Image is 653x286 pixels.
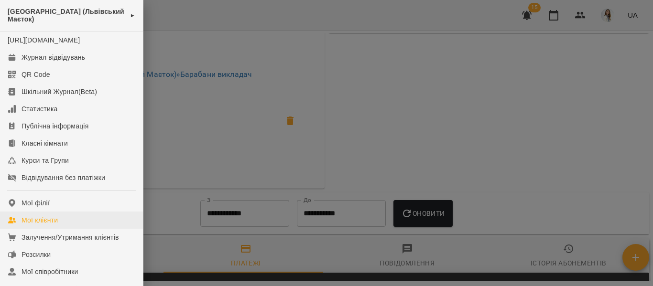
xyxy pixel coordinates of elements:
[22,121,88,131] div: Публічна інформація
[22,104,58,114] div: Статистика
[22,156,69,165] div: Курси та Групи
[22,87,97,96] div: Шкільний Журнал(Beta)
[22,70,50,79] div: QR Code
[22,198,50,208] div: Мої філії
[130,11,135,19] span: ►
[22,138,68,148] div: Класні кімнати
[8,36,80,44] a: [URL][DOMAIN_NAME]
[22,215,58,225] div: Мої клієнти
[22,173,105,182] div: Відвідування без платіжки
[8,8,125,23] span: [GEOGRAPHIC_DATA] (Львівський Маєток)
[22,250,51,259] div: Розсилки
[22,53,85,62] div: Журнал відвідувань
[22,233,119,242] div: Залучення/Утримання клієнтів
[22,267,78,276] div: Мої співробітники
